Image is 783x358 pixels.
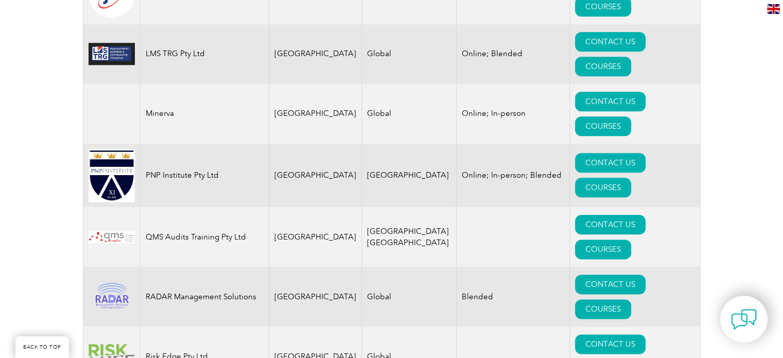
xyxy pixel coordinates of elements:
[575,32,646,52] a: CONTACT US
[269,207,361,267] td: [GEOGRAPHIC_DATA]
[140,207,269,267] td: QMS Audits Training Pty Ltd
[361,267,456,327] td: Global
[731,306,757,332] img: contact-chat.png
[575,178,631,197] a: COURSES
[575,92,646,111] a: CONTACT US
[89,231,135,243] img: fcc1e7ab-22ab-ea11-a812-000d3ae11abd-logo.jpg
[140,84,269,144] td: Minerva
[575,116,631,136] a: COURSES
[140,144,269,208] td: PNP Institute Pty Ltd
[575,299,631,319] a: COURSES
[269,24,361,84] td: [GEOGRAPHIC_DATA]
[456,144,569,208] td: Online; In-person; Blended
[361,207,456,267] td: [GEOGRAPHIC_DATA] [GEOGRAPHIC_DATA]
[767,4,780,14] img: en
[89,149,135,202] img: ea24547b-a6e0-e911-a812-000d3a795b83-logo.jpg
[575,57,631,76] a: COURSES
[361,24,456,84] td: Global
[575,240,631,259] a: COURSES
[140,267,269,327] td: RADAR Management Solutions
[456,84,569,144] td: Online; In-person
[269,84,361,144] td: [GEOGRAPHIC_DATA]
[575,334,646,354] a: CONTACT US
[456,24,569,84] td: Online; Blended
[361,144,456,208] td: [GEOGRAPHIC_DATA]
[575,215,646,234] a: CONTACT US
[361,84,456,144] td: Global
[89,43,135,65] img: c485e4a1-833a-eb11-a813-0022481469da-logo.jpg
[575,275,646,294] a: CONTACT US
[15,336,69,358] a: BACK TO TOP
[456,267,569,327] td: Blended
[89,283,135,311] img: 1d2a24ac-d9bc-ea11-a814-000d3a79823d-logo.png
[269,267,361,327] td: [GEOGRAPHIC_DATA]
[575,153,646,173] a: CONTACT US
[269,144,361,208] td: [GEOGRAPHIC_DATA]
[140,24,269,84] td: LMS TRG Pty Ltd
